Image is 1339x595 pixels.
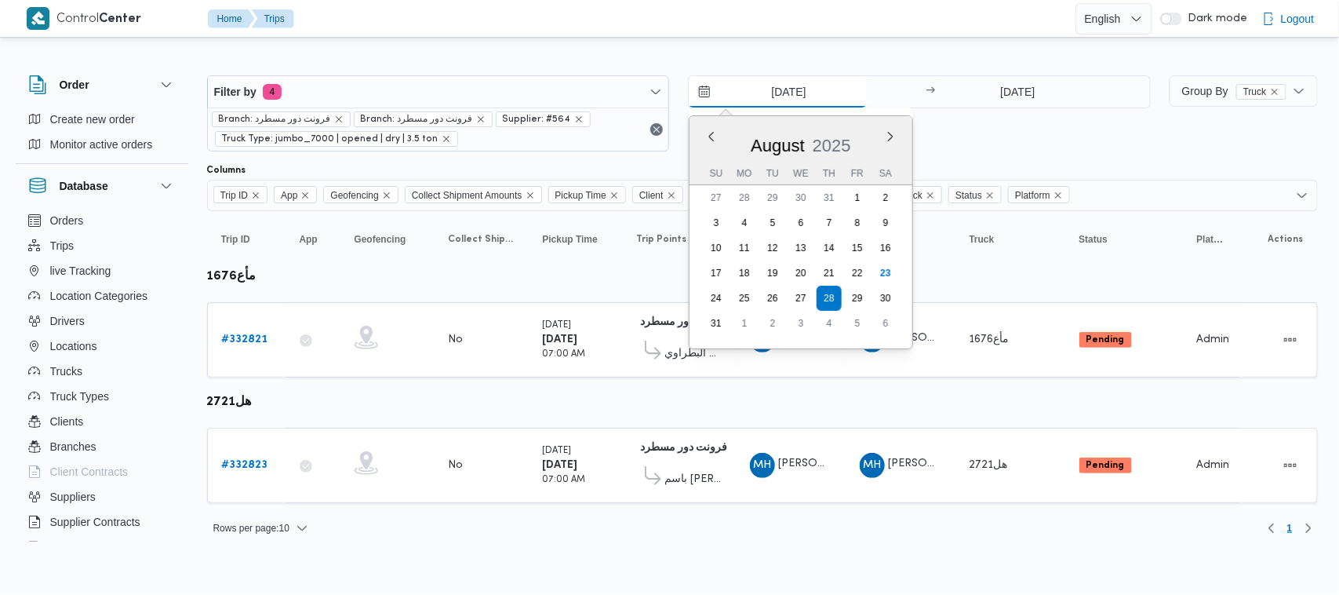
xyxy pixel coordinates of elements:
[893,186,943,203] span: Truck
[845,185,870,210] div: day-1
[641,443,728,453] b: فرونت دور مسطرد
[16,208,188,548] div: Database
[22,459,182,484] button: Client Contracts
[1053,191,1063,200] button: Remove Platform from selection in this group
[985,191,995,200] button: Remove Status from selection in this group
[382,191,391,200] button: Remove Geofencing from selection in this group
[543,460,578,470] b: [DATE]
[28,177,176,195] button: Database
[50,337,97,356] span: Locations
[22,409,182,434] button: Clients
[732,185,757,210] div: day-28
[788,235,813,261] div: day-13
[1236,84,1286,100] span: Truck
[817,185,842,210] div: day-31
[1079,458,1132,473] span: Pending
[884,130,897,143] button: Next month
[788,286,813,311] div: day-27
[639,187,664,204] span: Client
[100,13,142,25] b: Center
[665,470,722,489] span: باسم [PERSON_NAME]
[50,437,96,456] span: Branches
[637,233,687,246] span: Trip Points
[50,387,109,406] span: Truck Types
[281,187,297,204] span: App
[50,211,84,230] span: Orders
[760,286,785,311] div: day-26
[704,235,729,261] div: day-10
[702,185,900,336] div: month-2025-08
[220,187,249,204] span: Trip ID
[22,107,182,132] button: Create new order
[1015,187,1050,204] span: Platform
[214,82,257,101] span: Filter by
[496,111,591,127] span: Supplier: #564
[1278,453,1303,478] button: Actions
[50,487,96,506] span: Suppliers
[813,136,851,155] span: 2025
[760,311,785,336] div: day-2
[788,185,813,210] div: day-30
[330,187,378,204] span: Geofencing
[788,311,813,336] div: day-3
[873,261,898,286] div: day-23
[689,76,867,108] input: Press the down key to enter a popover containing a calendar. Press the escape key to close the po...
[22,208,182,233] button: Orders
[213,186,268,203] span: Trip ID
[732,261,757,286] div: day-18
[860,453,885,478] div: Muhammad Hanei Muhammad Jodah Mahmood
[704,162,729,184] div: Su
[704,286,729,311] div: day-24
[963,227,1057,252] button: Truck
[412,187,522,204] span: Collect Shipment Amounts
[50,287,148,305] span: Location Categories
[60,177,108,195] h3: Database
[543,334,578,345] b: [DATE]
[704,185,729,210] div: day-27
[1197,233,1225,246] span: Platform
[354,111,493,127] span: Branch: فرونت دور مسطرد
[22,484,182,509] button: Suppliers
[222,456,268,475] a: #332823
[845,286,870,311] div: day-29
[543,321,572,330] small: [DATE]
[222,132,438,146] span: Truck Type: jumbo_7000 | opened | dry | 3.5 ton
[405,186,542,203] span: Collect Shipment Amounts
[503,112,571,126] span: Supplier: #564
[705,130,718,143] button: Previous Month
[1079,233,1108,246] span: Status
[704,311,729,336] div: day-31
[208,76,669,108] button: Filter by4 active filters
[647,120,666,139] button: Remove
[543,233,598,246] span: Pickup Time
[889,459,978,469] span: [PERSON_NAME]
[449,233,515,246] span: Collect Shipment Amounts
[873,162,898,184] div: Sa
[732,311,757,336] div: day-1
[760,162,785,184] div: Tu
[207,396,252,408] b: هل2721
[1268,233,1304,246] span: Actions
[845,311,870,336] div: day-5
[222,334,268,345] b: # 332821
[779,459,868,469] span: [PERSON_NAME]
[207,164,246,177] label: Columns
[732,210,757,235] div: day-4
[207,271,257,283] b: مأع1676
[449,333,464,347] div: No
[222,330,268,349] a: #332821
[22,334,182,359] button: Locations
[845,261,870,286] div: day-22
[1170,75,1318,107] button: Group ByTruckremove selected entity
[50,135,153,154] span: Monitor active orders
[22,359,182,384] button: Trucks
[641,317,728,327] b: فرونت دور مسطرد
[732,162,757,184] div: Mo
[955,187,982,204] span: Status
[323,186,398,203] span: Geofencing
[1073,227,1175,252] button: Status
[543,350,586,359] small: 07:00 AM
[526,191,535,200] button: Remove Collect Shipment Amounts from selection in this group
[222,460,268,470] b: # 332823
[252,9,294,28] button: Trips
